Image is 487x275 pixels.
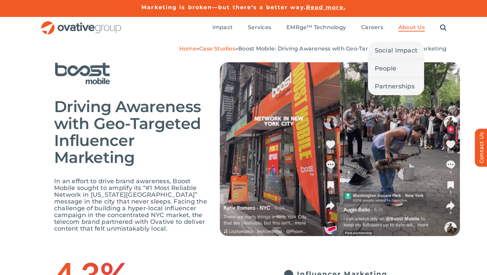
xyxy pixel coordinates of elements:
[375,82,415,91] span: Partnerships
[398,24,425,31] a: About Us
[212,24,233,31] a: Impact
[306,4,346,10] a: Read more.
[368,78,424,95] a: Partnerships
[361,24,383,31] a: Careers
[54,177,207,232] span: In an effort to drive brand awareness, Boost Mobile sought to amplify its “#1 Most Reliable Netwo...
[212,17,446,39] nav: Menu
[238,45,446,52] span: Boost Mobile: Driving Awareness with Geo-Targeted Influencer Marketing
[248,24,271,31] a: Services
[141,4,306,10] a: Marketing is broken—but there’s a better way.
[199,45,235,52] a: Case Studies
[375,64,397,73] span: People
[368,42,424,59] a: Social Impact
[220,62,460,236] img: Boost-Mobile-Top-Image.png
[440,24,446,31] a: Search
[179,45,446,52] span: » »
[41,20,122,27] a: OG_Full_horizontal_RGB
[375,46,418,55] span: Social Impact
[368,60,424,77] a: People
[286,24,346,31] a: EMRge™ Technology
[54,97,201,167] span: Driving Awareness with Geo-Targeted Influencer Marketing
[54,62,132,85] img: Boost Mobile (1)
[179,45,196,52] a: Home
